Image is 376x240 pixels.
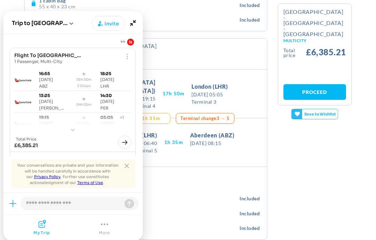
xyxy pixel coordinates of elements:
span: Aberdeen (ABZ) [190,131,259,139]
gamitee-button: Get your friends' opinions [291,109,338,119]
span: [DATE] 05:05 [191,91,260,98]
p: 55 x 40 x 23 cm [39,3,240,9]
span: £6,385.21 [306,48,346,58]
span: 17H 50M [163,90,185,97]
span: Included [240,195,260,202]
iframe: PayPal Message 1 [283,65,346,77]
span: London (LHR) [191,82,260,91]
a: Proceed [283,84,346,100]
h4: Included baggage [32,172,260,179]
span: 1H 35M [164,139,183,146]
p: The total baggage included in the price [32,179,260,187]
span: Included [240,16,260,23]
span: Included [240,2,260,9]
span: Terminal 3 [191,98,260,105]
div: Terminal Change [180,115,229,122]
h2: [GEOGRAPHIC_DATA] - [GEOGRAPHIC_DATA] - [GEOGRAPHIC_DATA] [283,9,346,43]
span: Included [240,225,260,232]
span: Included [240,210,260,217]
small: MultiCity [283,39,346,43]
span: 3 → 5 [217,115,230,121]
small: Total Price [283,48,306,58]
span: [DATE] 08:15 [190,139,259,147]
